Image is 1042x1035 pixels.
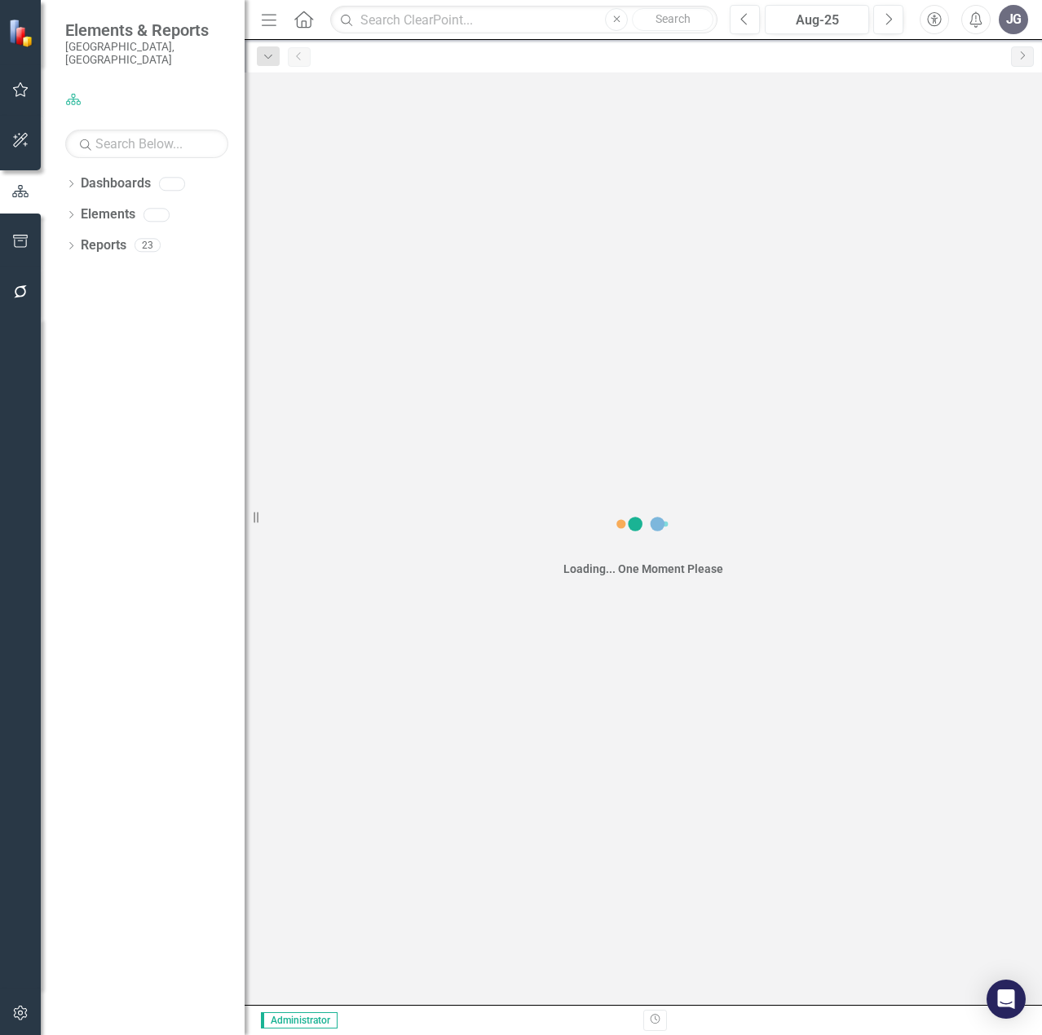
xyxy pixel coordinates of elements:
input: Search ClearPoint... [330,6,717,34]
div: Loading... One Moment Please [563,561,723,577]
span: Search [656,12,691,25]
img: ClearPoint Strategy [8,18,37,46]
div: Aug-25 [770,11,863,30]
button: JG [999,5,1028,34]
a: Reports [81,236,126,255]
input: Search Below... [65,130,228,158]
button: Search [632,8,713,31]
span: Elements & Reports [65,20,228,40]
div: Open Intercom Messenger [987,980,1026,1019]
div: 23 [135,239,161,253]
span: Administrator [261,1012,338,1028]
a: Dashboards [81,174,151,193]
a: Elements [81,205,135,224]
small: [GEOGRAPHIC_DATA], [GEOGRAPHIC_DATA] [65,40,228,67]
button: Aug-25 [765,5,869,34]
